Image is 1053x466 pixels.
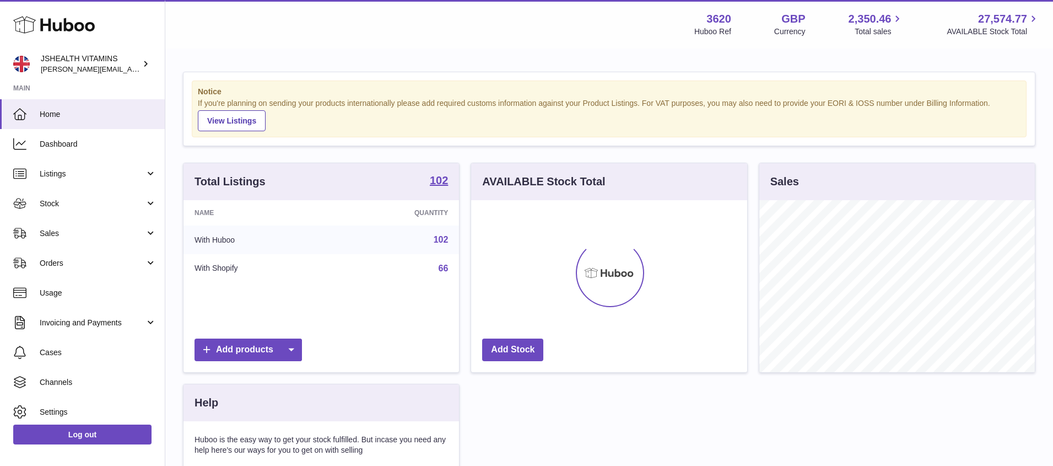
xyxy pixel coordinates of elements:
h3: AVAILABLE Stock Total [482,174,605,189]
img: francesca@jshealthvitamins.com [13,56,30,72]
h3: Sales [770,174,799,189]
span: Dashboard [40,139,156,149]
span: Cases [40,347,156,358]
p: Huboo is the easy way to get your stock fulfilled. But incase you need any help here's our ways f... [195,435,448,456]
a: 27,574.77 AVAILABLE Stock Total [947,12,1040,37]
div: Currency [774,26,806,37]
span: [PERSON_NAME][EMAIL_ADDRESS][DOMAIN_NAME] [41,65,221,73]
span: 2,350.46 [849,12,892,26]
span: Sales [40,228,145,239]
a: 102 [430,175,448,188]
div: If you're planning on sending your products internationally please add required customs informati... [198,98,1020,131]
a: Log out [13,425,152,444]
div: JSHEALTH VITAMINS [41,53,140,74]
strong: GBP [781,12,805,26]
span: Settings [40,407,156,417]
a: 2,350.46 Total sales [849,12,904,37]
span: Listings [40,169,145,179]
strong: Notice [198,87,1020,97]
span: Total sales [855,26,904,37]
span: Usage [40,288,156,298]
a: Add products [195,339,302,361]
a: View Listings [198,110,266,131]
span: Stock [40,199,145,209]
h3: Total Listings [195,174,266,189]
a: 66 [439,264,449,273]
td: With Huboo [183,226,332,254]
span: Home [40,109,156,120]
h3: Help [195,395,218,410]
strong: 3620 [706,12,731,26]
span: Invoicing and Payments [40,318,145,328]
th: Name [183,200,332,226]
a: Add Stock [482,339,543,361]
span: AVAILABLE Stock Total [947,26,1040,37]
th: Quantity [332,200,460,226]
span: Orders [40,258,145,269]
span: Channels [40,377,156,388]
span: 27,574.77 [978,12,1027,26]
strong: 102 [430,175,448,186]
a: 102 [434,235,449,244]
div: Huboo Ref [694,26,731,37]
td: With Shopify [183,254,332,283]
